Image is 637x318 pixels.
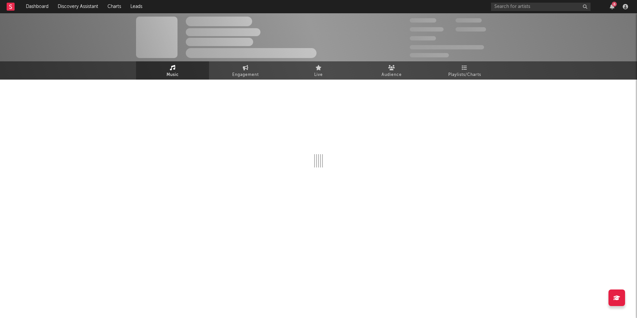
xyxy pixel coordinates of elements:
[456,27,486,32] span: 1,000,000
[136,61,209,80] a: Music
[456,18,482,23] span: 100,000
[209,61,282,80] a: Engagement
[410,36,436,40] span: 100,000
[167,71,179,79] span: Music
[314,71,323,79] span: Live
[232,71,259,79] span: Engagement
[428,61,501,80] a: Playlists/Charts
[382,71,402,79] span: Audience
[491,3,591,11] input: Search for artists
[448,71,481,79] span: Playlists/Charts
[410,27,444,32] span: 50,000,000
[355,61,428,80] a: Audience
[410,45,484,49] span: 50,000,000 Monthly Listeners
[410,53,449,57] span: Jump Score: 85.0
[282,61,355,80] a: Live
[612,2,617,7] div: 6
[410,18,436,23] span: 300,000
[610,4,614,9] button: 6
